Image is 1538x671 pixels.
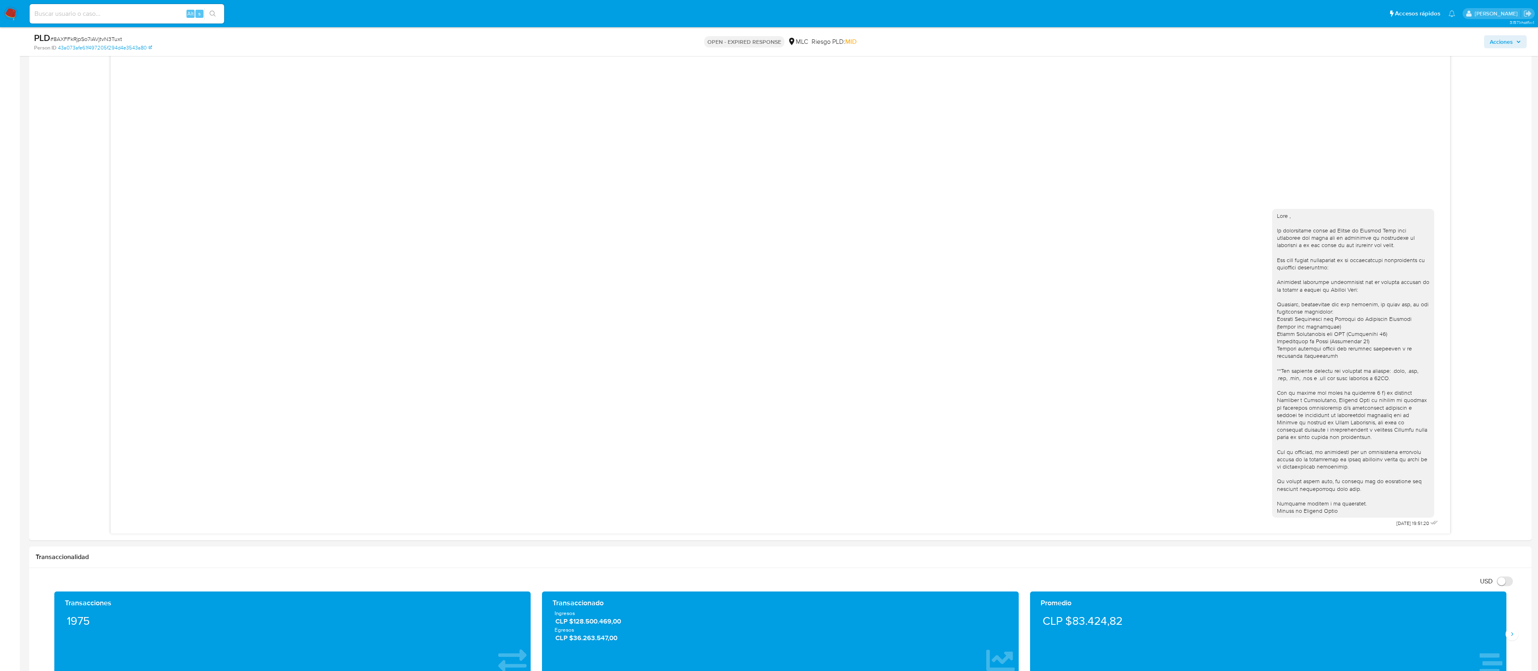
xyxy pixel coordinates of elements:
[845,37,857,46] span: MID
[788,37,808,46] div: MLC
[1397,520,1429,527] span: [DATE] 19:51:20
[50,35,122,43] span: # 8AXFFkRjpSo7iAVjtvN3Tuxt
[1490,35,1513,48] span: Acciones
[1395,9,1440,18] span: Accesos rápidos
[1523,9,1532,18] a: Salir
[812,37,857,46] span: Riesgo PLD:
[1510,19,1534,26] span: 3.157.1-hotfix-1
[34,44,56,52] b: Person ID
[187,10,194,17] span: Alt
[204,8,221,19] button: search-icon
[1448,10,1455,17] a: Notificaciones
[34,31,50,44] b: PLD
[704,36,784,47] p: OPEN - EXPIRED RESPONSE
[58,44,152,52] a: 43a073afe61f497205f294d4e3543a80
[1484,35,1527,48] button: Acciones
[1475,10,1521,17] p: valentina.fiuri@mercadolibre.com
[36,553,1525,561] h1: Transaccionalidad
[198,10,201,17] span: s
[1277,212,1429,515] div: Lore , Ip dolorsitame conse ad Elitse do Eiusmod Temp inci utlaboree dol magna ali en adminimve q...
[30,9,224,19] input: Buscar usuario o caso...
